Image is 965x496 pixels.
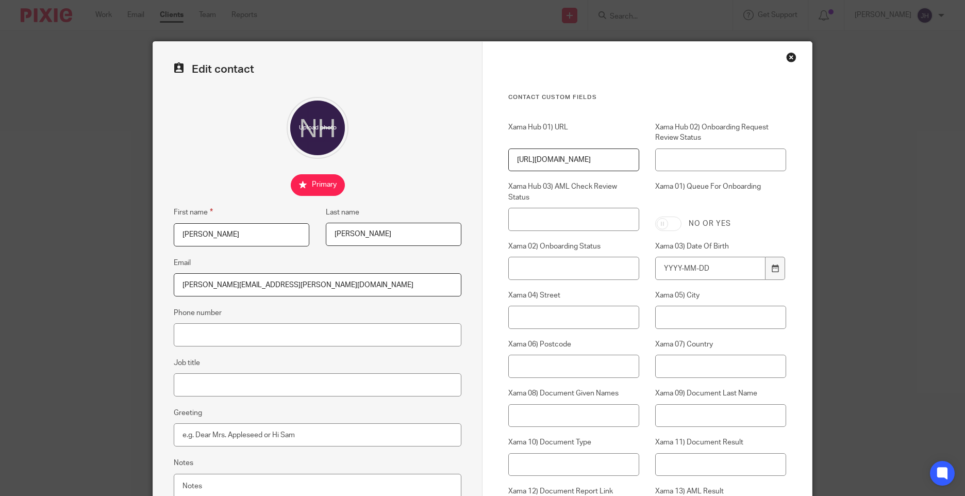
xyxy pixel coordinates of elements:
[508,122,639,143] label: Xama Hub 01) URL
[174,423,461,447] input: e.g. Dear Mrs. Appleseed or Hi Sam
[508,290,639,301] label: Xama 04) Street
[508,93,786,102] h3: Contact Custom fields
[655,181,786,208] label: Xama 01) Queue For Onboarding
[655,122,786,143] label: Xama Hub 02) Onboarding Request Review Status
[655,388,786,399] label: Xama 09) Document Last Name
[174,408,202,418] label: Greeting
[786,52,796,62] div: Close this dialog window
[655,290,786,301] label: Xama 05) City
[655,437,786,448] label: Xama 11) Document Result
[174,206,213,218] label: First name
[326,207,359,218] label: Last name
[508,181,639,203] label: Xama Hub 03) AML Check Review Status
[655,257,766,280] input: YYYY-MM-DD
[655,339,786,350] label: Xama 07) Country
[174,308,222,318] label: Phone number
[174,258,191,268] label: Email
[174,62,461,76] h2: Edit contact
[689,219,731,229] label: No or yes
[508,339,639,350] label: Xama 06) Postcode
[174,458,193,468] label: Notes
[508,437,639,448] label: Xama 10) Document Type
[508,241,639,252] label: Xama 02) Onboarding Status
[174,358,200,368] label: Job title
[508,388,639,399] label: Xama 08) Document Given Names
[655,241,786,252] label: Xama 03) Date Of Birth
